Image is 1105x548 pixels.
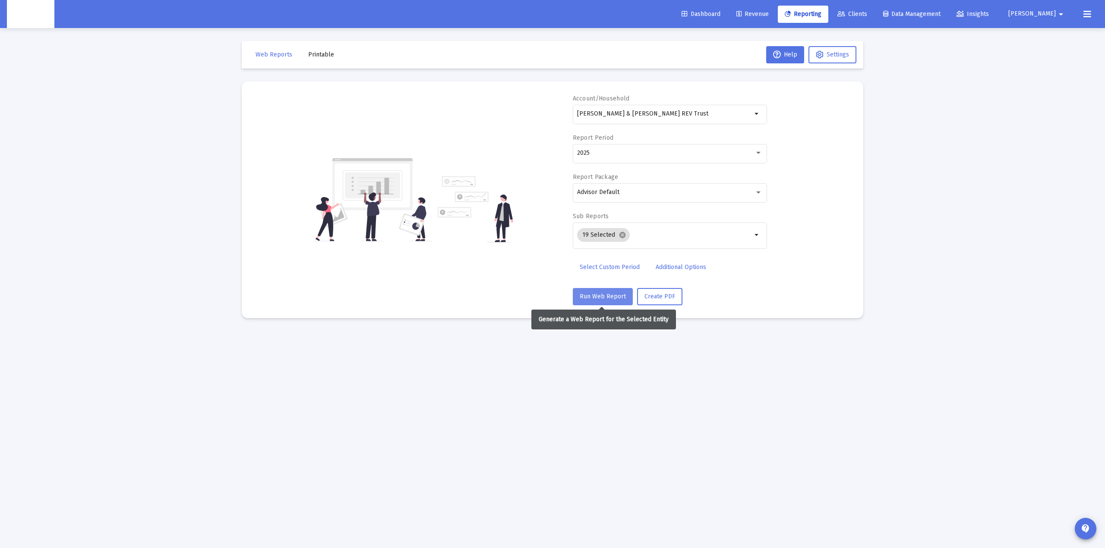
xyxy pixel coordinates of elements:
span: Insights [957,10,989,18]
button: Settings [808,46,856,63]
span: Dashboard [682,10,720,18]
button: Printable [301,46,341,63]
img: reporting-alt [438,176,513,242]
mat-icon: arrow_drop_down [1056,6,1066,23]
span: Data Management [883,10,941,18]
span: Select Custom Period [580,263,640,271]
input: Search or select an account or household [577,110,752,117]
a: Clients [830,6,874,23]
span: Run Web Report [580,293,626,300]
label: Report Period [573,134,614,141]
a: Reporting [778,6,828,23]
span: Create PDF [644,293,675,300]
span: Web Reports [256,51,292,58]
button: [PERSON_NAME] [998,5,1077,22]
img: reporting [314,157,433,242]
a: Dashboard [675,6,727,23]
mat-icon: arrow_drop_down [752,109,762,119]
a: Insights [950,6,996,23]
a: Data Management [876,6,947,23]
mat-chip: 19 Selected [577,228,630,242]
button: Help [766,46,804,63]
mat-icon: cancel [619,231,626,239]
mat-icon: contact_support [1080,523,1091,534]
span: Settings [827,51,849,58]
span: Advisor Default [577,188,619,196]
label: Report Package [573,173,619,181]
span: Printable [308,51,334,58]
button: Run Web Report [573,288,633,305]
span: [PERSON_NAME] [1008,10,1056,18]
label: Account/Household [573,95,630,102]
mat-chip-list: Selection [577,226,752,244]
button: Web Reports [249,46,299,63]
button: Create PDF [637,288,682,305]
img: Dashboard [13,6,48,23]
a: Revenue [729,6,776,23]
span: 2025 [577,149,590,157]
span: Additional Options [656,263,706,271]
label: Sub Reports [573,213,609,220]
span: Clients [837,10,867,18]
span: Revenue [736,10,769,18]
span: Reporting [785,10,821,18]
span: Help [773,51,797,58]
mat-icon: arrow_drop_down [752,230,762,240]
